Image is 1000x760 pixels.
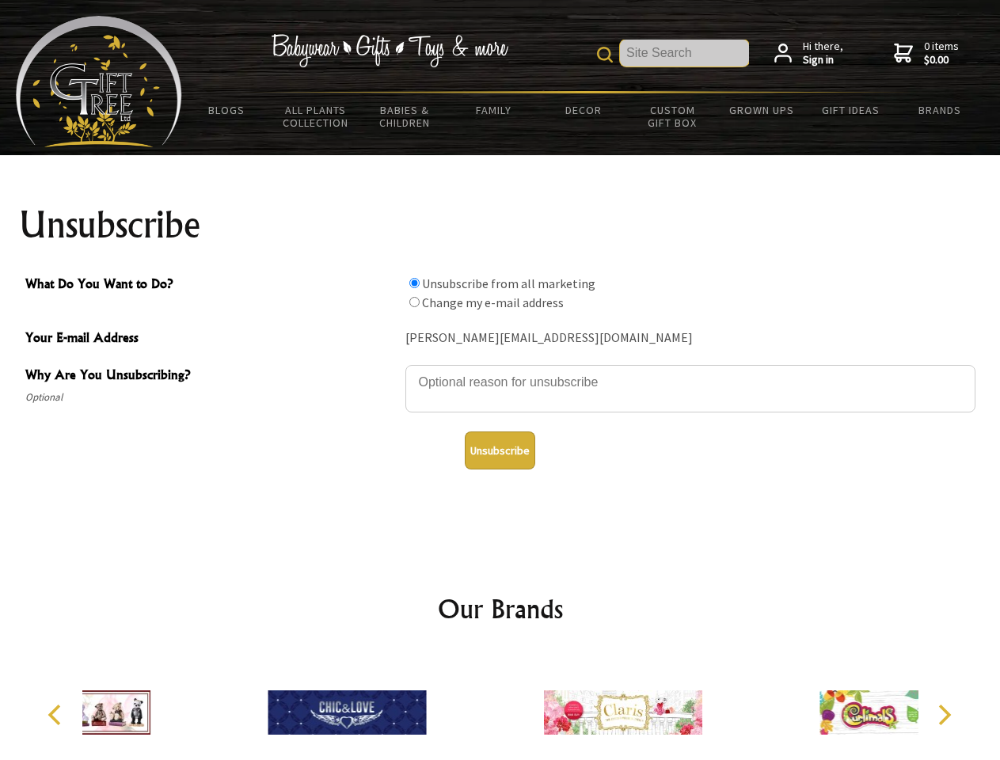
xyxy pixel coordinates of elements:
[16,16,182,147] img: Babyware - Gifts - Toys and more...
[926,697,961,732] button: Next
[422,275,595,291] label: Unsubscribe from all marketing
[25,388,397,407] span: Optional
[409,297,420,307] input: What Do You Want to Do?
[272,93,361,139] a: All Plants Collection
[405,326,975,351] div: [PERSON_NAME][EMAIL_ADDRESS][DOMAIN_NAME]
[924,39,959,67] span: 0 items
[538,93,628,127] a: Decor
[422,294,564,310] label: Change my e-mail address
[628,93,717,139] a: Custom Gift Box
[25,328,397,351] span: Your E-mail Address
[895,93,985,127] a: Brands
[409,278,420,288] input: What Do You Want to Do?
[25,365,397,388] span: Why Are You Unsubscribing?
[894,40,959,67] a: 0 items$0.00
[40,697,74,732] button: Previous
[405,365,975,412] textarea: Why Are You Unsubscribing?
[620,40,749,66] input: Site Search
[32,590,969,628] h2: Our Brands
[803,40,843,67] span: Hi there,
[465,431,535,469] button: Unsubscribe
[803,53,843,67] strong: Sign in
[450,93,539,127] a: Family
[25,274,397,297] span: What Do You Want to Do?
[924,53,959,67] strong: $0.00
[19,206,982,244] h1: Unsubscribe
[360,93,450,139] a: Babies & Children
[774,40,843,67] a: Hi there,Sign in
[717,93,806,127] a: Grown Ups
[271,34,508,67] img: Babywear - Gifts - Toys & more
[806,93,895,127] a: Gift Ideas
[182,93,272,127] a: BLOGS
[597,47,613,63] img: product search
